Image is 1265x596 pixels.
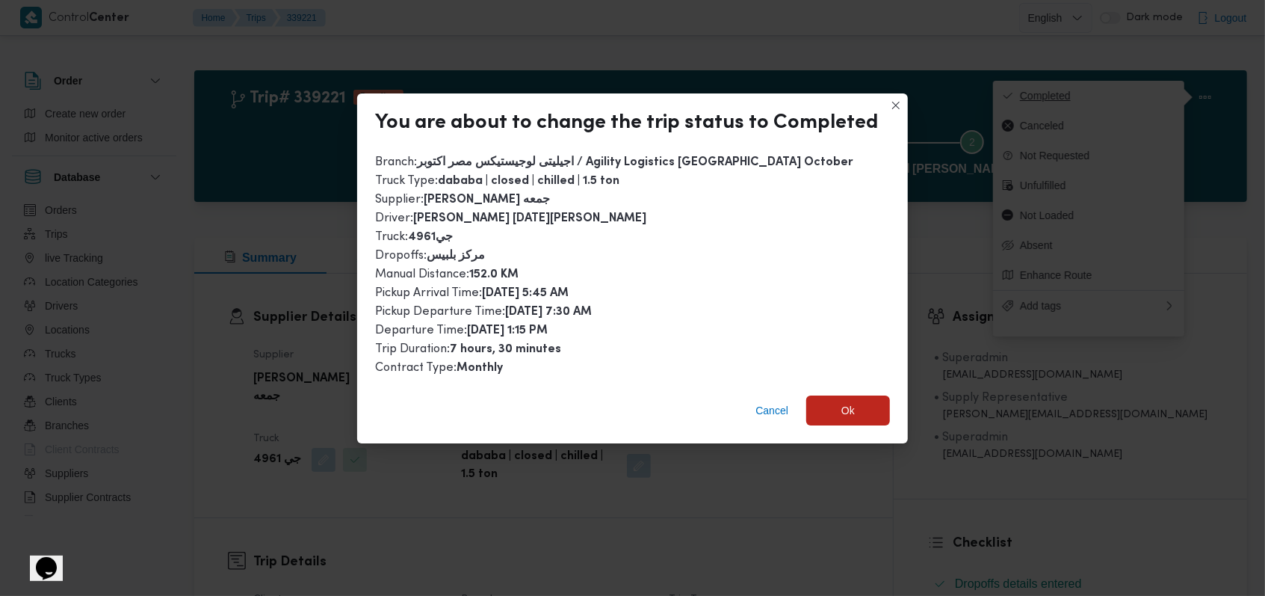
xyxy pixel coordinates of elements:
[375,194,550,206] span: Supplier :
[375,231,453,243] span: Truck :
[482,288,569,299] b: [DATE] 5:45 AM
[450,344,561,355] b: 7 hours, 30 minutes
[427,251,485,262] b: مركز بلبيس
[755,402,788,420] span: Cancel
[375,111,878,135] div: You are about to change the trip status to Completed
[375,175,619,187] span: Truck Type :
[457,363,503,374] b: Monthly
[469,269,519,280] b: 152.0 KM
[806,396,890,426] button: Ok
[375,250,485,262] span: Dropoffs :
[375,156,853,168] span: Branch :
[375,325,548,337] span: Departure Time :
[841,402,855,420] span: Ok
[375,212,646,224] span: Driver :
[15,536,63,581] iframe: chat widget
[413,213,646,224] b: [PERSON_NAME] [DATE][PERSON_NAME]
[749,396,794,426] button: Cancel
[467,325,548,337] b: [DATE] 1:15 PM
[424,194,550,206] b: [PERSON_NAME] جمعه
[438,176,619,187] b: dababa | closed | chilled | 1.5 ton
[408,232,453,243] b: جي4961
[375,362,503,374] span: Contract Type :
[505,307,592,318] b: [DATE] 7:30 AM
[887,96,905,114] button: Closes this modal window
[375,287,569,299] span: Pickup Arrival Time :
[375,268,519,280] span: Manual Distance :
[375,306,592,318] span: Pickup Departure Time :
[417,157,853,168] b: اجيليتى لوجيستيكس مصر اكتوبر / Agility Logistics [GEOGRAPHIC_DATA] October
[375,343,561,355] span: Trip Duration :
